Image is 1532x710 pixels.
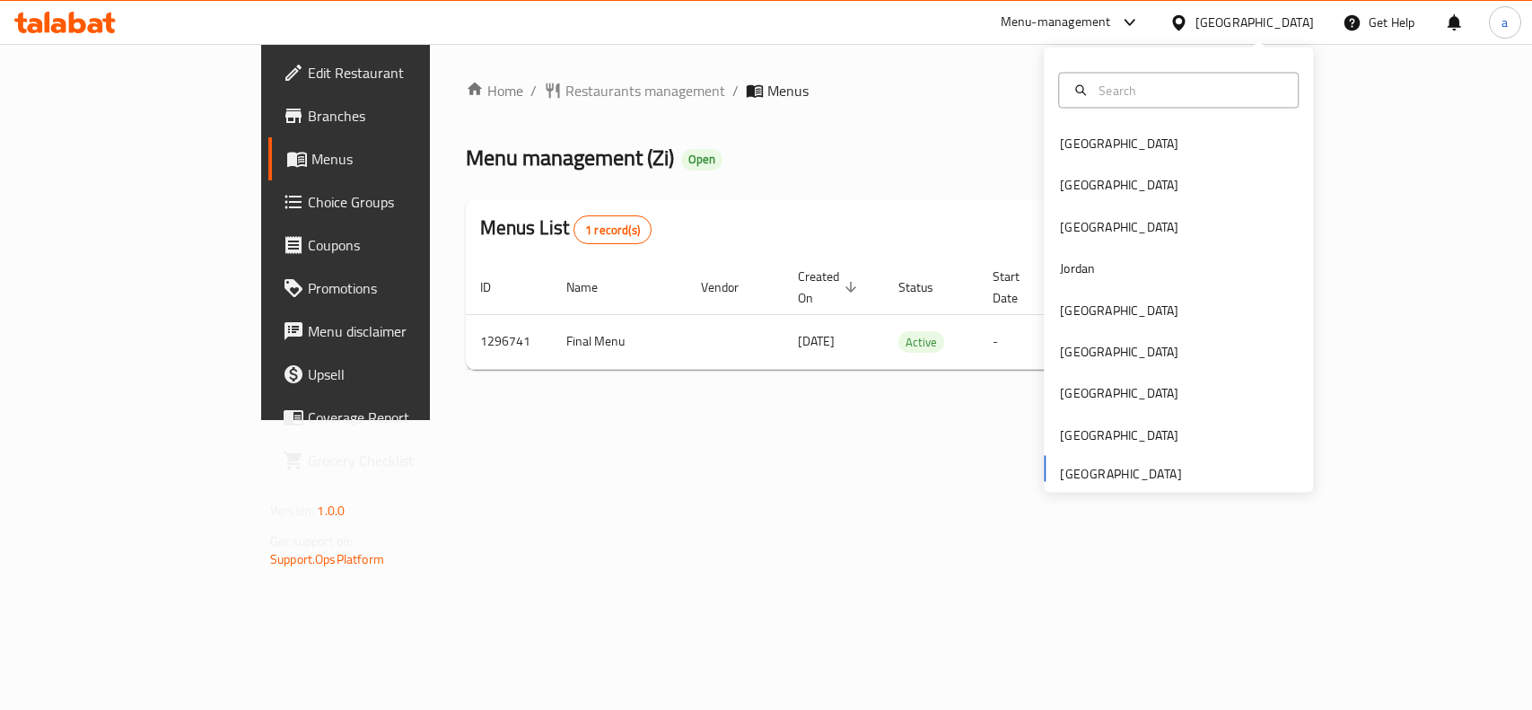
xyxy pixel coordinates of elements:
[1060,383,1178,403] div: [GEOGRAPHIC_DATA]
[268,267,517,310] a: Promotions
[1060,134,1178,153] div: [GEOGRAPHIC_DATA]
[798,329,835,353] span: [DATE]
[566,276,621,298] span: Name
[1060,216,1178,236] div: [GEOGRAPHIC_DATA]
[574,222,651,239] span: 1 record(s)
[898,276,957,298] span: Status
[466,80,1235,101] nav: breadcrumb
[268,224,517,267] a: Coupons
[1060,175,1178,195] div: [GEOGRAPHIC_DATA]
[268,94,517,137] a: Branches
[268,353,517,396] a: Upsell
[308,277,503,299] span: Promotions
[480,276,514,298] span: ID
[317,499,345,522] span: 1.0.0
[268,180,517,224] a: Choice Groups
[767,80,809,101] span: Menus
[681,149,722,171] div: Open
[978,314,1064,369] td: -
[993,266,1043,309] span: Start Date
[268,51,517,94] a: Edit Restaurant
[530,80,537,101] li: /
[552,314,687,369] td: Final Menu
[732,80,739,101] li: /
[466,260,1358,370] table: enhanced table
[270,530,353,553] span: Get support on:
[565,80,725,101] span: Restaurants management
[1195,13,1314,32] div: [GEOGRAPHIC_DATA]
[268,310,517,353] a: Menu disclaimer
[311,148,503,170] span: Menus
[270,548,384,571] a: Support.OpsPlatform
[1091,80,1287,100] input: Search
[573,215,652,244] div: Total records count
[1060,300,1178,320] div: [GEOGRAPHIC_DATA]
[480,215,652,244] h2: Menus List
[701,276,762,298] span: Vendor
[466,137,674,178] span: Menu management ( Zi )
[308,105,503,127] span: Branches
[544,80,725,101] a: Restaurants management
[268,396,517,439] a: Coverage Report
[1501,13,1508,32] span: a
[308,234,503,256] span: Coupons
[1001,12,1111,33] div: Menu-management
[1060,342,1178,362] div: [GEOGRAPHIC_DATA]
[308,450,503,471] span: Grocery Checklist
[308,364,503,385] span: Upsell
[308,62,503,83] span: Edit Restaurant
[1060,425,1178,444] div: [GEOGRAPHIC_DATA]
[681,152,722,167] span: Open
[898,331,944,353] div: Active
[898,332,944,353] span: Active
[308,191,503,213] span: Choice Groups
[308,407,503,428] span: Coverage Report
[268,137,517,180] a: Menus
[1060,259,1095,278] div: Jordan
[308,320,503,342] span: Menu disclaimer
[270,499,314,522] span: Version:
[268,439,517,482] a: Grocery Checklist
[798,266,862,309] span: Created On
